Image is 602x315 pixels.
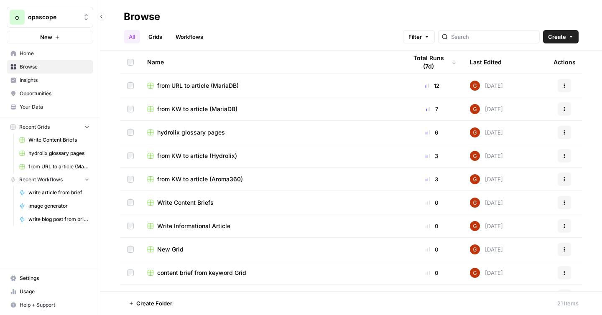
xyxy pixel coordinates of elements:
a: hydrolix glossary pages [15,147,93,160]
input: Search [451,33,536,41]
span: Your Data [20,103,89,111]
a: from URL to article (MariaDB) [147,81,394,90]
a: from KW to article (Aroma360) [147,175,394,183]
span: Home [20,50,89,57]
a: Home [7,47,93,60]
div: Name [147,51,394,74]
span: Help + Support [20,301,89,309]
button: Help + Support [7,298,93,312]
span: hydrolix glossary pages [157,128,225,137]
button: Create Folder [124,297,177,310]
a: Browse [7,60,93,74]
span: Write Content Briefs [28,136,89,144]
span: Create Folder [136,299,172,307]
a: New Grid [147,245,394,254]
div: 0 [407,198,457,207]
button: Recent Workflows [7,173,93,186]
div: [DATE] [470,151,503,161]
span: Opportunities [20,90,89,97]
span: Browse [20,63,89,71]
a: Write Content Briefs [147,198,394,207]
div: 3 [407,175,457,183]
a: content brief from keyword Grid [147,269,394,277]
a: write article from brief [15,186,93,199]
div: 0 [407,245,457,254]
span: Usage [20,288,89,295]
img: pobvtkb4t1czagu00cqquhmopsq1 [470,104,480,114]
img: pobvtkb4t1czagu00cqquhmopsq1 [470,174,480,184]
div: Total Runs (7d) [407,51,457,74]
a: Usage [7,285,93,298]
div: [DATE] [470,127,503,137]
div: Last Edited [470,51,502,74]
img: pobvtkb4t1czagu00cqquhmopsq1 [470,244,480,254]
img: pobvtkb4t1czagu00cqquhmopsq1 [470,81,480,91]
a: Opportunities [7,87,93,100]
a: from KW to article (MariaDB) [147,105,394,113]
span: from KW to article (Aroma360) [157,175,243,183]
div: [DATE] [470,221,503,231]
button: Recent Grids [7,121,93,133]
img: pobvtkb4t1czagu00cqquhmopsq1 [470,127,480,137]
div: 3 [407,152,457,160]
span: from URL to article (MariaDB) [157,81,239,90]
button: New [7,31,93,43]
div: 6 [407,128,457,137]
a: All [124,30,140,43]
button: Create [543,30,579,43]
button: Workspace: opascope [7,7,93,28]
div: Browse [124,10,160,23]
span: from KW to article (MariaDB) [157,105,237,113]
span: write blog post from brief (Aroma360) [28,216,89,223]
a: Your Data [7,100,93,114]
img: pobvtkb4t1czagu00cqquhmopsq1 [470,268,480,278]
div: [DATE] [470,104,503,114]
img: pobvtkb4t1czagu00cqquhmopsq1 [470,221,480,231]
div: 0 [407,222,457,230]
span: content brief from keyword Grid [157,269,246,277]
span: from KW to article (Hydrolix) [157,152,237,160]
a: write blog post from brief (Aroma360) [15,213,93,226]
div: [DATE] [470,244,503,254]
span: from URL to article (MariaDB) [28,163,89,170]
div: [DATE] [470,291,503,301]
span: Insights [20,76,89,84]
img: pobvtkb4t1czagu00cqquhmopsq1 [470,198,480,208]
a: Insights [7,74,93,87]
div: Actions [554,51,576,74]
a: image generator [15,199,93,213]
span: Settings [20,274,89,282]
span: write article from brief [28,189,89,196]
a: Grids [143,30,167,43]
a: hydrolix glossary pages [147,128,394,137]
a: Workflows [171,30,208,43]
a: Settings [7,272,93,285]
span: Recent Grids [19,123,50,131]
div: 21 Items [557,299,579,307]
div: [DATE] [470,174,503,184]
div: 12 [407,81,457,90]
a: from URL to article (MariaDB) [15,160,93,173]
div: [DATE] [470,268,503,278]
span: Create [548,33,566,41]
button: Filter [403,30,435,43]
span: Write Informational Article [157,222,230,230]
img: pobvtkb4t1czagu00cqquhmopsq1 [470,151,480,161]
a: from KW to article (Hydrolix) [147,152,394,160]
span: Write Content Briefs [157,198,214,207]
span: Filter [408,33,422,41]
div: 7 [407,105,457,113]
span: opascope [28,13,79,21]
a: Write Content Briefs [15,133,93,147]
div: 0 [407,269,457,277]
span: New Grid [157,245,184,254]
span: New [40,33,52,41]
div: [DATE] [470,81,503,91]
span: image generator [28,202,89,210]
a: Write Informational Article [147,222,394,230]
div: [DATE] [470,198,503,208]
span: o [15,12,19,22]
span: hydrolix glossary pages [28,150,89,157]
span: Recent Workflows [19,176,63,183]
img: pobvtkb4t1czagu00cqquhmopsq1 [470,291,480,301]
